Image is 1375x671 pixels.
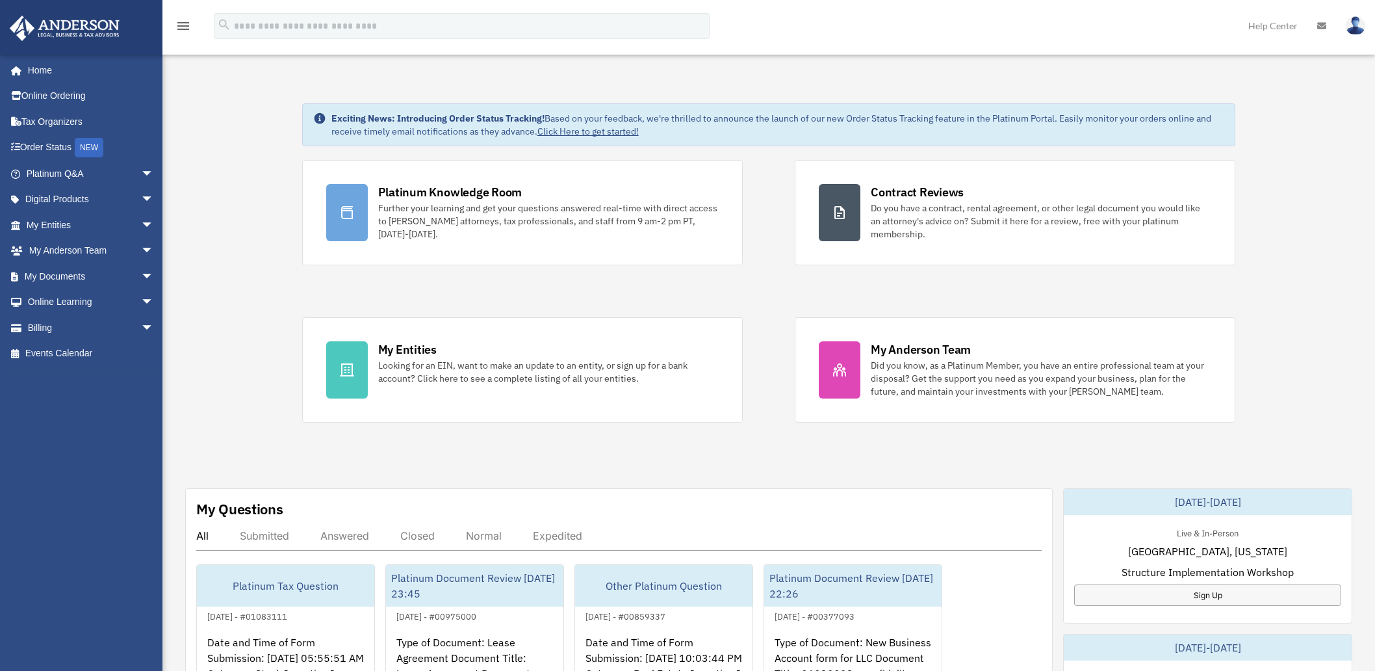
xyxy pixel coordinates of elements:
a: Home [9,57,167,83]
span: arrow_drop_down [141,187,167,213]
a: My Anderson Teamarrow_drop_down [9,238,173,264]
div: Expedited [533,529,582,542]
a: Sign Up [1074,585,1341,606]
span: arrow_drop_down [141,315,167,341]
div: Closed [400,529,435,542]
a: Events Calendar [9,341,173,367]
div: Platinum Document Review [DATE] 23:45 [386,565,563,607]
i: search [217,18,231,32]
span: arrow_drop_down [141,161,167,187]
div: Contract Reviews [871,184,964,200]
div: Looking for an EIN, want to make an update to an entity, or sign up for a bank account? Click her... [378,359,719,385]
i: menu [175,18,191,34]
a: Platinum Knowledge Room Further your learning and get your questions answered real-time with dire... [302,160,743,265]
a: Click Here to get started! [537,125,639,137]
span: [GEOGRAPHIC_DATA], [US_STATE] [1128,544,1287,559]
span: arrow_drop_down [141,212,167,239]
div: [DATE] - #00377093 [764,609,865,622]
div: [DATE] - #01083111 [197,609,298,622]
div: Did you know, as a Platinum Member, you have an entire professional team at your disposal? Get th... [871,359,1211,398]
div: [DATE]-[DATE] [1064,635,1352,661]
div: [DATE] - #00975000 [386,609,487,622]
div: My Questions [196,499,283,519]
a: Online Learningarrow_drop_down [9,289,173,315]
strong: Exciting News: Introducing Order Status Tracking! [331,112,545,124]
a: menu [175,23,191,34]
span: arrow_drop_down [141,263,167,290]
a: Order StatusNEW [9,135,173,161]
a: Platinum Q&Aarrow_drop_down [9,161,173,187]
a: Digital Productsarrow_drop_down [9,187,173,213]
div: NEW [75,138,103,157]
a: Online Ordering [9,83,173,109]
span: Structure Implementation Workshop [1122,564,1294,580]
div: Platinum Tax Question [197,565,374,607]
div: Further your learning and get your questions answered real-time with direct access to [PERSON_NAM... [378,202,719,241]
div: Do you have a contract, rental agreement, or other legal document you would like an attorney's ad... [871,202,1211,241]
div: Live & In-Person [1166,525,1249,539]
div: Platinum Knowledge Room [378,184,522,200]
div: Platinum Document Review [DATE] 22:26 [764,565,942,607]
div: Normal [466,529,502,542]
div: All [196,529,209,542]
div: [DATE] - #00859337 [575,609,676,622]
a: My Entities Looking for an EIN, want to make an update to an entity, or sign up for a bank accoun... [302,317,743,423]
div: Based on your feedback, we're thrilled to announce the launch of our new Order Status Tracking fe... [331,112,1225,138]
span: arrow_drop_down [141,238,167,265]
div: My Anderson Team [871,341,971,358]
div: Other Platinum Question [575,565,752,607]
span: arrow_drop_down [141,289,167,316]
a: Tax Organizers [9,109,173,135]
a: My Entitiesarrow_drop_down [9,212,173,238]
div: Answered [320,529,369,542]
div: [DATE]-[DATE] [1064,489,1352,515]
a: My Anderson Team Did you know, as a Platinum Member, you have an entire professional team at your... [795,317,1235,423]
img: Anderson Advisors Platinum Portal [6,16,123,41]
a: Billingarrow_drop_down [9,315,173,341]
a: My Documentsarrow_drop_down [9,263,173,289]
div: Submitted [240,529,289,542]
a: Contract Reviews Do you have a contract, rental agreement, or other legal document you would like... [795,160,1235,265]
div: My Entities [378,341,437,358]
img: User Pic [1346,16,1365,35]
